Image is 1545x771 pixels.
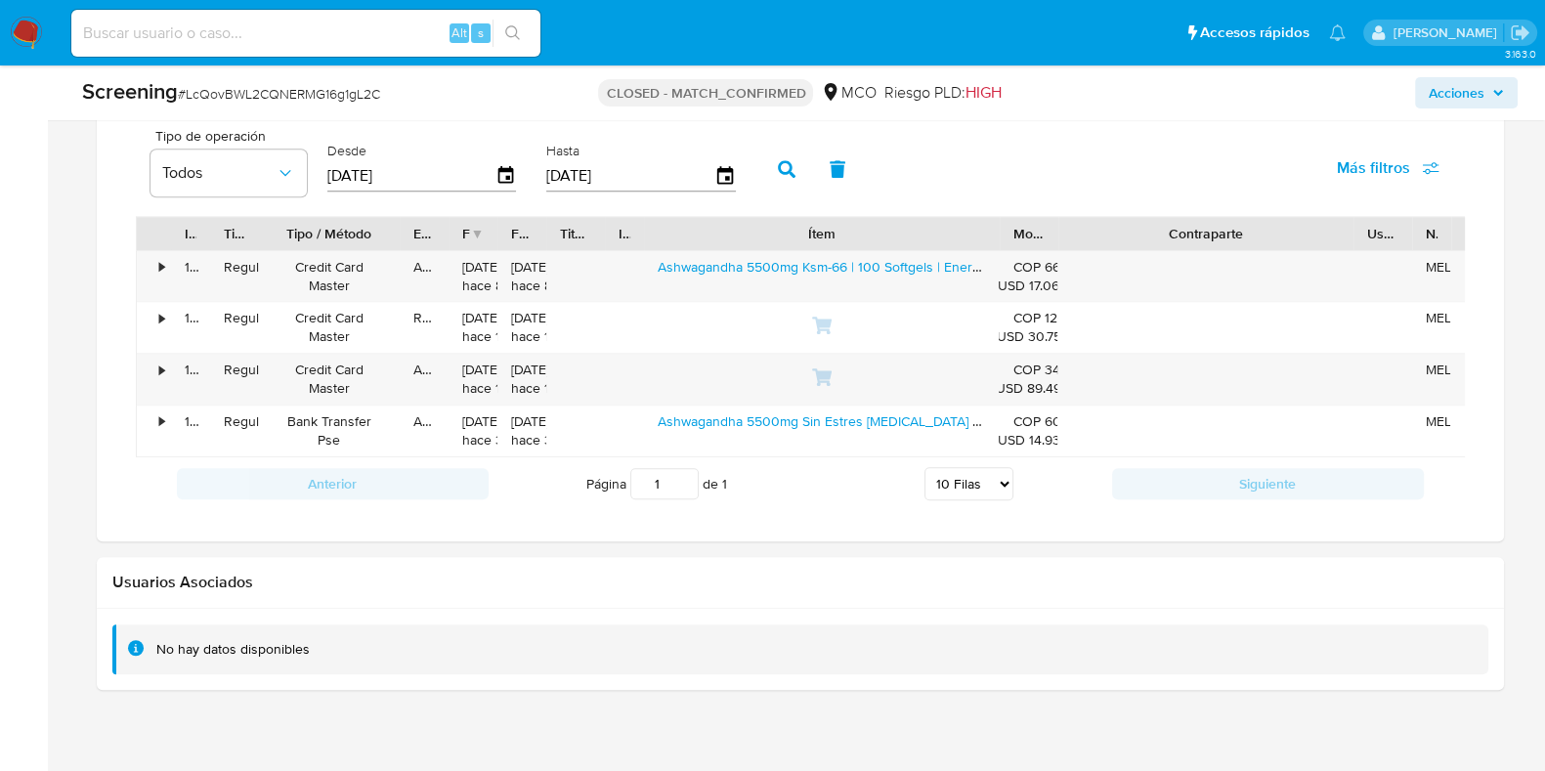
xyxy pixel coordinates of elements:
span: s [478,23,484,42]
span: Riesgo PLD: [883,82,1001,104]
input: Buscar usuario o caso... [71,21,540,46]
div: MCO [821,82,876,104]
a: Salir [1510,22,1530,43]
a: Notificaciones [1329,24,1346,41]
span: HIGH [965,81,1001,104]
button: search-icon [493,20,533,47]
h2: Usuarios Asociados [112,573,1488,592]
p: CLOSED - MATCH_CONFIRMED [598,79,813,107]
span: # LcQovBWL2CQNERMG16g1gL2C [178,84,380,104]
p: marcela.perdomo@mercadolibre.com.co [1393,23,1503,42]
button: Acciones [1415,77,1518,108]
b: Screening [82,75,178,107]
span: Accesos rápidos [1200,22,1309,43]
span: 3.163.0 [1504,46,1535,62]
span: Acciones [1429,77,1484,108]
span: Alt [451,23,467,42]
